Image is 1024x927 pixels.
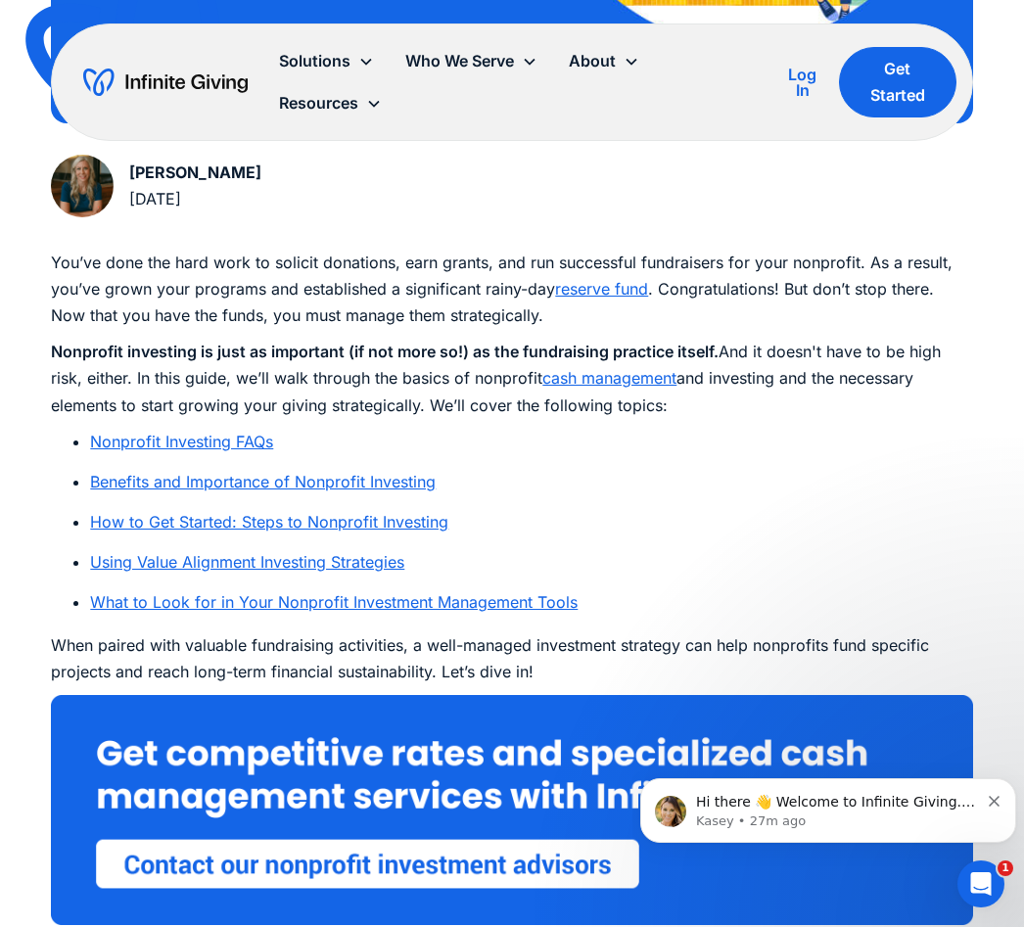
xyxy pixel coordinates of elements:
div: About [569,48,616,74]
a: What to Look for in Your Nonprofit Investment Management Tools [90,592,578,612]
div: Resources [279,90,358,116]
a: Using Value Alignment Investing Strategies [90,552,404,572]
p: You’ve done the hard work to solicit donations, earn grants, and run successful fundraisers for y... [51,250,972,330]
strong: Nonprofit investing is just as important (if not more so!) as the fundraising practice itself. [51,342,719,361]
a: Get Started [839,47,956,117]
a: Nonprofit Investing FAQs [90,432,273,451]
p: And it doesn't have to be high risk, either. In this guide, we’ll walk through the basics of nonp... [51,339,972,419]
img: Get better rates and more specialized cash management services with Infinite Giving. Click to con... [51,695,972,925]
div: Who We Serve [405,48,514,74]
p: When paired with valuable fundraising activities, a well-managed investment strategy can help non... [51,632,972,685]
div: About [553,40,655,82]
iframe: Intercom notifications message [632,737,1024,874]
a: Benefits and Importance of Nonprofit Investing [90,472,436,491]
a: How to Get Started: Steps to Nonprofit Investing [90,512,448,532]
div: [DATE] [129,186,261,212]
div: Solutions [263,40,390,82]
div: Resources [263,82,397,124]
a: [PERSON_NAME][DATE] [51,155,261,217]
div: Who We Serve [390,40,553,82]
div: Solutions [279,48,350,74]
span: 1 [998,860,1013,876]
a: home [83,67,247,98]
a: cash management [542,368,676,388]
iframe: Intercom live chat [957,860,1004,907]
a: reserve fund [555,279,648,299]
div: Log In [782,67,823,98]
a: Log In [782,63,823,102]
